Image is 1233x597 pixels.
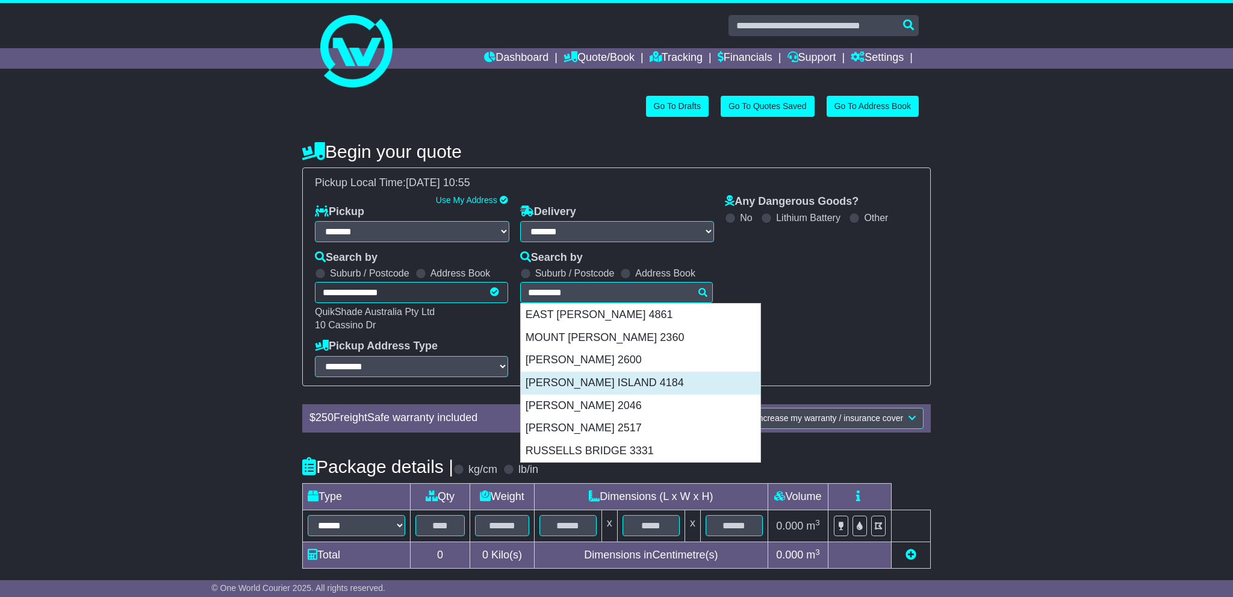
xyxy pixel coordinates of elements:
td: Weight [470,483,535,510]
a: Use My Address [436,195,497,205]
label: Pickup Address Type [315,340,438,353]
td: Volume [768,483,828,510]
span: m [806,520,820,532]
label: Other [864,212,888,223]
td: Qty [410,483,470,510]
a: Financials [718,48,772,69]
td: 0 [410,542,470,569]
td: Dimensions in Centimetre(s) [534,542,768,569]
h4: Package details | [302,457,453,477]
div: RUSSELLS BRIDGE 3331 [521,440,760,463]
div: [PERSON_NAME] 2517 [521,417,760,440]
label: Lithium Battery [776,212,840,223]
sup: 3 [815,548,820,557]
label: Delivery [520,205,576,219]
sup: 3 [815,518,820,527]
td: x [601,510,617,542]
div: [PERSON_NAME] ISLAND 4184 [521,372,760,395]
div: MOUNT [PERSON_NAME] 2360 [521,327,760,349]
span: 0.000 [776,549,803,561]
span: QuikShade Australia Pty Ltd [315,307,435,317]
div: EAST [PERSON_NAME] 4861 [521,304,760,327]
label: Search by [520,251,583,264]
span: [DATE] 10:55 [406,177,470,189]
span: m [806,549,820,561]
button: Increase my warranty / insurance cover [748,408,924,429]
td: Dimensions (L x W x H) [534,483,768,510]
label: Pickup [315,205,364,219]
div: Pickup Local Time: [309,177,924,190]
div: $ FreightSafe warranty included [303,411,651,425]
span: 10 Cassino Dr [315,320,376,330]
td: Type [303,483,411,510]
a: Quote/Book [564,48,635,69]
label: Any Dangerous Goods? [725,195,859,208]
label: lb/in [518,463,538,477]
td: x [685,510,700,542]
span: 0.000 [776,520,803,532]
span: Increase my warranty / insurance cover [756,413,903,423]
span: 250 [315,411,334,424]
td: Total [303,542,411,569]
label: Suburb / Postcode [330,267,409,279]
label: Address Book [635,267,695,279]
label: Search by [315,251,377,264]
span: 0 [482,549,488,561]
td: Kilo(s) [470,542,535,569]
span: © One World Courier 2025. All rights reserved. [211,583,385,593]
div: [PERSON_NAME] 2046 [521,395,760,417]
a: Tracking [650,48,703,69]
a: Dashboard [484,48,548,69]
h4: Begin your quote [302,142,931,161]
a: Support [787,48,836,69]
label: Suburb / Postcode [535,267,615,279]
a: Go To Quotes Saved [721,96,815,117]
label: Address Book [430,267,491,279]
div: [PERSON_NAME] 2600 [521,349,760,372]
a: Add new item [905,549,916,561]
label: No [740,212,752,223]
label: kg/cm [468,463,497,477]
a: Go To Address Book [827,96,919,117]
a: Go To Drafts [646,96,709,117]
a: Settings [851,48,904,69]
